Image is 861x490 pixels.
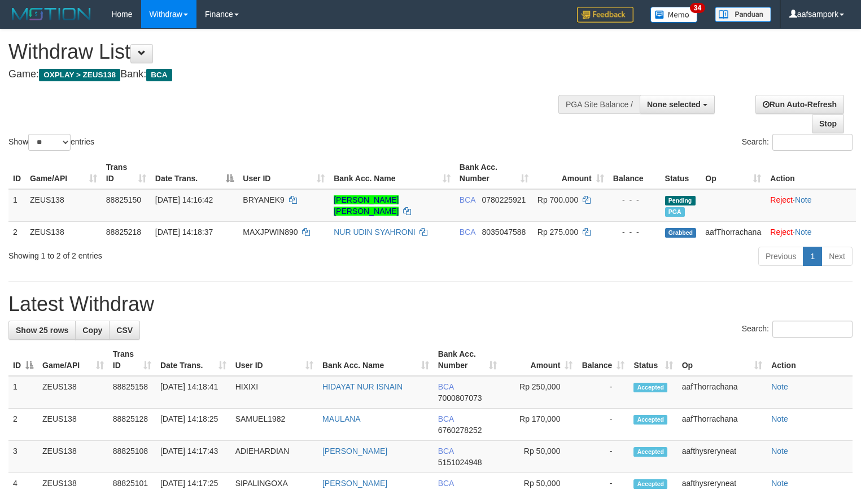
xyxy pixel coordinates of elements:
a: Reject [770,195,793,204]
span: BCA [438,414,454,423]
span: Accepted [633,415,667,425]
th: Bank Acc. Number: activate to sort column ascending [455,157,533,189]
button: None selected [640,95,715,114]
th: Trans ID: activate to sort column ascending [102,157,151,189]
span: MAXJPWIN890 [243,228,298,237]
th: Action [766,157,856,189]
th: Date Trans.: activate to sort column descending [151,157,239,189]
td: ZEUS138 [25,189,102,222]
label: Search: [742,134,853,151]
td: 3 [8,441,38,473]
td: HIXIXI [231,376,318,409]
td: 1 [8,189,25,222]
a: Next [821,247,853,266]
td: 88825108 [108,441,156,473]
select: Showentries [28,134,71,151]
a: Note [795,228,812,237]
span: BCA [460,228,475,237]
span: Marked by aafsolysreylen [665,207,685,217]
td: [DATE] 14:18:41 [156,376,231,409]
span: OXPLAY > ZEUS138 [39,69,120,81]
td: Rp 170,000 [501,409,577,441]
span: BCA [438,382,454,391]
span: 88825218 [106,228,141,237]
label: Search: [742,321,853,338]
img: MOTION_logo.png [8,6,94,23]
span: [DATE] 14:16:42 [155,195,213,204]
a: Run Auto-Refresh [755,95,844,114]
a: HIDAYAT NUR ISNAIN [322,382,403,391]
th: Amount: activate to sort column ascending [501,344,577,376]
td: ZEUS138 [25,221,102,242]
th: Game/API: activate to sort column ascending [38,344,108,376]
td: - [577,376,629,409]
th: Op: activate to sort column ascending [701,157,766,189]
td: - [577,441,629,473]
span: Copy 7000807073 to clipboard [438,393,482,403]
th: Bank Acc. Number: activate to sort column ascending [434,344,502,376]
a: [PERSON_NAME] [PERSON_NAME] [334,195,399,216]
th: ID: activate to sort column descending [8,344,38,376]
td: · [766,221,856,242]
td: 88825128 [108,409,156,441]
th: Action [767,344,853,376]
span: CSV [116,326,133,335]
a: MAULANA [322,414,361,423]
span: BCA [460,195,475,204]
td: [DATE] 14:17:43 [156,441,231,473]
a: NUR UDIN SYAHRONI [334,228,415,237]
h1: Withdraw List [8,41,563,63]
th: Bank Acc. Name: activate to sort column ascending [318,344,434,376]
a: [PERSON_NAME] [322,447,387,456]
th: Balance [609,157,661,189]
a: Show 25 rows [8,321,76,340]
span: 34 [690,3,705,13]
h1: Latest Withdraw [8,293,853,316]
input: Search: [772,134,853,151]
th: Bank Acc. Name: activate to sort column ascending [329,157,455,189]
th: Game/API: activate to sort column ascending [25,157,102,189]
td: aafThorrachana [701,221,766,242]
td: Rp 50,000 [501,441,577,473]
img: panduan.png [715,7,771,22]
span: None selected [647,100,701,109]
span: 88825150 [106,195,141,204]
span: Grabbed [665,228,697,238]
span: BCA [438,479,454,488]
img: Button%20Memo.svg [650,7,698,23]
a: Copy [75,321,110,340]
td: 88825158 [108,376,156,409]
a: 1 [803,247,822,266]
td: 2 [8,409,38,441]
th: ID [8,157,25,189]
a: Note [771,479,788,488]
td: · [766,189,856,222]
td: ZEUS138 [38,441,108,473]
h4: Game: Bank: [8,69,563,80]
td: aafThorrachana [678,376,767,409]
span: Accepted [633,383,667,392]
th: Trans ID: activate to sort column ascending [108,344,156,376]
th: User ID: activate to sort column ascending [238,157,329,189]
td: Rp 250,000 [501,376,577,409]
a: Note [771,447,788,456]
span: [DATE] 14:18:37 [155,228,213,237]
div: PGA Site Balance / [558,95,640,114]
label: Show entries [8,134,94,151]
span: Accepted [633,447,667,457]
th: Amount: activate to sort column ascending [533,157,609,189]
td: 2 [8,221,25,242]
span: Pending [665,196,696,205]
span: Accepted [633,479,667,489]
span: Copy 8035047588 to clipboard [482,228,526,237]
td: [DATE] 14:18:25 [156,409,231,441]
a: Stop [812,114,844,133]
a: Previous [758,247,803,266]
span: BRYANEK9 [243,195,284,204]
span: BCA [438,447,454,456]
span: Copy 5151024948 to clipboard [438,458,482,467]
span: Copy 6760278252 to clipboard [438,426,482,435]
td: ZEUS138 [38,376,108,409]
td: ZEUS138 [38,409,108,441]
th: Date Trans.: activate to sort column ascending [156,344,231,376]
